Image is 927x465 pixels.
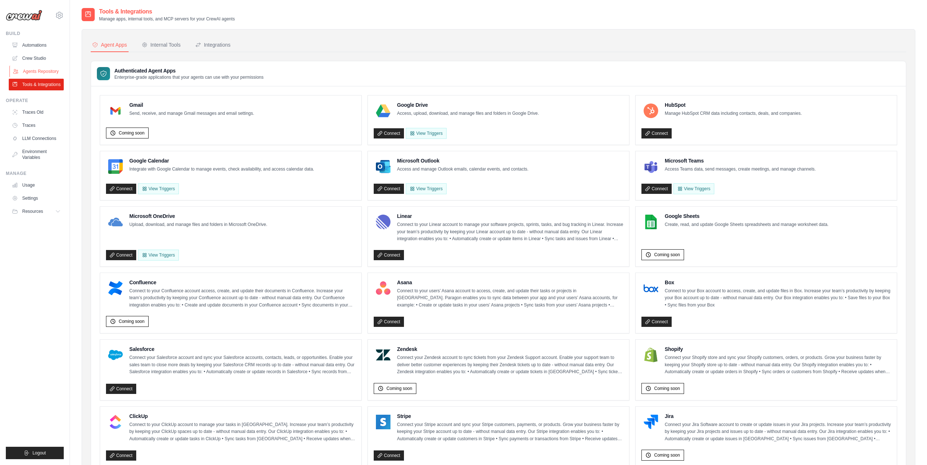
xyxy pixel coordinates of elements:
[9,206,64,217] button: Resources
[9,106,64,118] a: Traces Old
[376,215,390,229] img: Linear Logo
[397,279,623,286] h4: Asana
[129,413,356,420] h4: ClickUp
[129,354,356,376] p: Connect your Salesforce account and sync your Salesforce accounts, contacts, leads, or opportunit...
[108,348,123,362] img: Salesforce Logo
[194,38,232,52] button: Integrations
[108,281,123,296] img: Confluence Logo
[129,110,254,117] p: Send, receive, and manage Gmail messages and email settings.
[9,79,64,90] a: Tools & Integrations
[129,288,356,309] p: Connect to your Confluence account access, create, and update their documents in Confluence. Incr...
[644,348,658,362] img: Shopify Logo
[108,415,123,429] img: ClickUp Logo
[397,288,623,309] p: Connect to your users’ Asana account to access, create, and update their tasks or projects in [GE...
[374,450,404,461] a: Connect
[9,66,64,77] a: Agents Repository
[397,101,539,109] h4: Google Drive
[108,159,123,174] img: Google Calendar Logo
[129,166,314,173] p: Integrate with Google Calendar to manage events, check availability, and access calendar data.
[114,74,264,80] p: Enterprise-grade applications that your agents can use with your permissions
[374,128,404,138] a: Connect
[665,157,816,164] h4: Microsoft Teams
[665,212,829,220] h4: Google Sheets
[376,159,390,174] img: Microsoft Outlook Logo
[644,281,658,296] img: Box Logo
[6,10,42,21] img: Logo
[99,7,235,16] h2: Tools & Integrations
[129,221,267,228] p: Upload, download, and manage files and folders in Microsoft OneDrive.
[386,386,412,391] span: Coming soon
[140,38,182,52] button: Internal Tools
[106,250,136,260] a: Connect
[374,184,404,194] a: Connect
[119,130,145,136] span: Coming soon
[673,183,714,194] : View Triggers
[644,159,658,174] img: Microsoft Teams Logo
[397,212,623,220] h4: Linear
[129,212,267,220] h4: Microsoft OneDrive
[9,133,64,144] a: LLM Connections
[9,179,64,191] a: Usage
[138,250,179,261] : View Triggers
[9,146,64,163] a: Environment Variables
[641,184,672,194] a: Connect
[665,101,802,109] h4: HubSpot
[665,345,891,353] h4: Shopify
[129,279,356,286] h4: Confluence
[129,345,356,353] h4: Salesforce
[644,415,658,429] img: Jira Logo
[397,413,623,420] h4: Stripe
[108,215,123,229] img: Microsoft OneDrive Logo
[91,38,129,52] button: Agent Apps
[6,98,64,103] div: Operate
[9,192,64,204] a: Settings
[397,354,623,376] p: Connect your Zendesk account to sync tickets from your Zendesk Support account. Enable your suppo...
[108,103,123,118] img: Gmail Logo
[195,41,231,48] div: Integrations
[129,157,314,164] h4: Google Calendar
[374,317,404,327] a: Connect
[6,31,64,36] div: Build
[138,183,179,194] button: View Triggers
[397,221,623,243] p: Connect to your Linear account to manage your software projects, sprints, tasks, and bug tracking...
[142,41,181,48] div: Internal Tools
[654,252,680,258] span: Coming soon
[376,348,390,362] img: Zendesk Logo
[397,345,623,353] h4: Zendesk
[374,250,404,260] a: Connect
[9,39,64,51] a: Automations
[9,52,64,64] a: Crew Studio
[641,128,672,138] a: Connect
[9,120,64,131] a: Traces
[644,215,658,229] img: Google Sheets Logo
[376,281,390,296] img: Asana Logo
[397,421,623,443] p: Connect your Stripe account and sync your Stripe customers, payments, or products. Grow your busi...
[397,157,529,164] h4: Microsoft Outlook
[665,221,829,228] p: Create, read, and update Google Sheets spreadsheets and manage worksheet data.
[406,128,447,139] : View Triggers
[106,184,136,194] a: Connect
[654,386,680,391] span: Coming soon
[129,421,356,443] p: Connect to your ClickUp account to manage your tasks in [GEOGRAPHIC_DATA]. Increase your team’s p...
[654,452,680,458] span: Coming soon
[397,110,539,117] p: Access, upload, download, and manage files and folders in Google Drive.
[665,354,891,376] p: Connect your Shopify store and sync your Shopify customers, orders, or products. Grow your busine...
[119,319,145,324] span: Coming soon
[376,103,390,118] img: Google Drive Logo
[376,415,390,429] img: Stripe Logo
[665,413,891,420] h4: Jira
[106,450,136,461] a: Connect
[665,421,891,443] p: Connect your Jira Software account to create or update issues in your Jira projects. Increase you...
[641,317,672,327] a: Connect
[665,166,816,173] p: Access Teams data, send messages, create meetings, and manage channels.
[665,279,891,286] h4: Box
[32,450,46,456] span: Logout
[665,288,891,309] p: Connect to your Box account to access, create, and update files in Box. Increase your team’s prod...
[6,171,64,176] div: Manage
[129,101,254,109] h4: Gmail
[406,183,447,194] : View Triggers
[92,41,127,48] div: Agent Apps
[22,208,43,214] span: Resources
[106,384,136,394] a: Connect
[99,16,235,22] p: Manage apps, internal tools, and MCP servers for your CrewAI agents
